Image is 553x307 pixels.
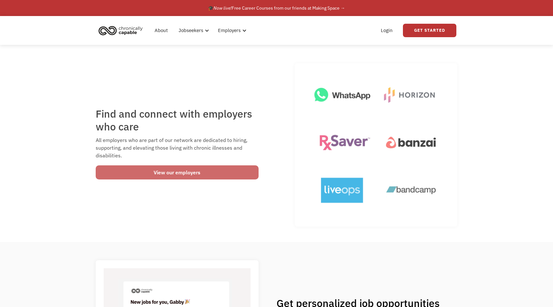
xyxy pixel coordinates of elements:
[96,136,259,159] div: All employers who are part of our network are dedicated to hiring, supporting, and elevating thos...
[179,27,203,34] div: Jobseekers
[213,5,232,11] em: Now live!
[208,4,345,12] div: 🎓 Free Career Courses from our friends at Making Space →
[214,20,248,41] div: Employers
[97,23,148,37] a: home
[96,107,259,133] h1: Find and connect with employers who care
[96,165,259,179] a: View our employers
[175,20,211,41] div: Jobseekers
[97,23,145,37] img: Chronically Capable logo
[218,27,241,34] div: Employers
[403,24,456,37] a: Get Started
[151,20,172,41] a: About
[377,20,397,41] a: Login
